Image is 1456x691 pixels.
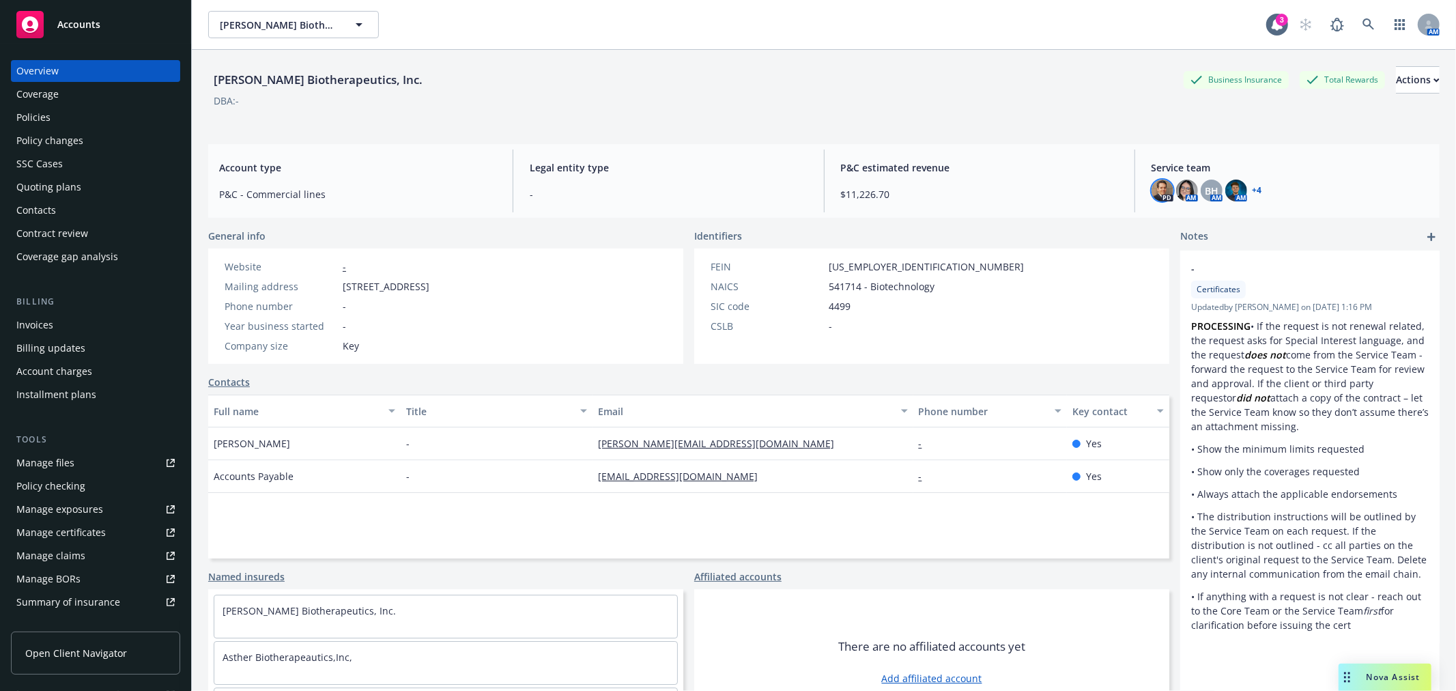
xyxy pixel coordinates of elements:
a: Installment plans [11,384,180,406]
span: BH [1205,184,1218,198]
a: Policy checking [11,475,180,497]
a: Asther Biotherapeautics,Inc, [223,651,352,664]
a: +4 [1253,186,1262,195]
a: [PERSON_NAME][EMAIL_ADDRESS][DOMAIN_NAME] [598,437,845,450]
div: Overview [16,60,59,82]
div: Contacts [16,199,56,221]
img: photo [1225,180,1247,201]
a: Manage BORs [11,568,180,590]
div: Tools [11,433,180,447]
div: Email [598,404,892,419]
a: add [1423,229,1440,245]
div: Policies [16,107,51,128]
a: Switch app [1386,11,1414,38]
a: Named insureds [208,569,285,584]
div: Key contact [1072,404,1149,419]
span: - [406,469,410,483]
span: Account type [219,160,496,175]
div: Policy AI ingestions [16,615,104,636]
span: General info [208,229,266,243]
div: Policy checking [16,475,85,497]
a: Contract review [11,223,180,244]
a: Contacts [11,199,180,221]
span: Open Client Navigator [25,646,127,660]
a: Report a Bug [1324,11,1351,38]
p: • Show the minimum limits requested [1191,442,1429,456]
div: Manage claims [16,545,85,567]
div: Year business started [225,319,337,333]
span: - [343,319,346,333]
div: Phone number [225,299,337,313]
a: Overview [11,60,180,82]
span: Key [343,339,359,353]
span: Yes [1086,469,1102,483]
a: SSC Cases [11,153,180,175]
div: Total Rewards [1300,71,1385,88]
a: Affiliated accounts [694,569,782,584]
div: [PERSON_NAME] Biotherapeutics, Inc. [208,71,428,89]
span: [STREET_ADDRESS] [343,279,429,294]
span: P&C estimated revenue [841,160,1118,175]
span: 541714 - Biotechnology [829,279,934,294]
a: [PERSON_NAME] Biotherapeutics, Inc. [223,604,396,617]
a: Coverage gap analysis [11,246,180,268]
div: Installment plans [16,384,96,406]
em: first [1363,604,1381,617]
button: Key contact [1067,395,1169,427]
a: Contacts [208,375,250,389]
a: Accounts [11,5,180,44]
div: Manage certificates [16,522,106,544]
span: Legal entity type [530,160,807,175]
div: Website [225,259,337,274]
a: - [919,470,933,483]
span: - [829,319,832,333]
a: [EMAIL_ADDRESS][DOMAIN_NAME] [598,470,769,483]
span: Notes [1180,229,1208,245]
strong: PROCESSING [1191,320,1251,333]
span: - [1191,262,1393,276]
button: Email [593,395,913,427]
div: Summary of insurance [16,591,120,613]
div: 3 [1276,14,1288,26]
div: CSLB [711,319,823,333]
div: Company size [225,339,337,353]
a: Add affiliated account [882,671,982,686]
span: There are no affiliated accounts yet [838,638,1025,655]
div: Billing [11,295,180,309]
div: Mailing address [225,279,337,294]
p: • Always attach the applicable endorsements [1191,487,1429,501]
div: Account charges [16,361,92,382]
a: Summary of insurance [11,591,180,613]
img: photo [1176,180,1198,201]
div: SSC Cases [16,153,63,175]
p: • If the request is not renewal related, the request asks for Special Interest language, and the ... [1191,319,1429,434]
a: Start snowing [1292,11,1319,38]
p: • If anything with a request is not clear - reach out to the Core Team or the Service Team for cl... [1191,589,1429,632]
button: Nova Assist [1339,664,1431,691]
a: Policy changes [11,130,180,152]
div: Coverage [16,83,59,105]
a: Billing updates [11,337,180,359]
div: Manage exposures [16,498,103,520]
div: Manage files [16,452,74,474]
div: Drag to move [1339,664,1356,691]
div: Full name [214,404,380,419]
div: Invoices [16,314,53,336]
em: did not [1236,391,1270,404]
span: Service team [1152,160,1429,175]
div: Business Insurance [1184,71,1289,88]
span: [PERSON_NAME] Biotherapeutics, Inc. [220,18,338,32]
p: • Show only the coverages requested [1191,464,1429,479]
span: Certificates [1197,283,1240,296]
div: Coverage gap analysis [16,246,118,268]
a: Manage exposures [11,498,180,520]
a: Manage certificates [11,522,180,544]
a: Quoting plans [11,176,180,198]
div: NAICS [711,279,823,294]
span: - [530,187,807,201]
a: Account charges [11,361,180,382]
a: Invoices [11,314,180,336]
div: Manage BORs [16,568,81,590]
span: - [343,299,346,313]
